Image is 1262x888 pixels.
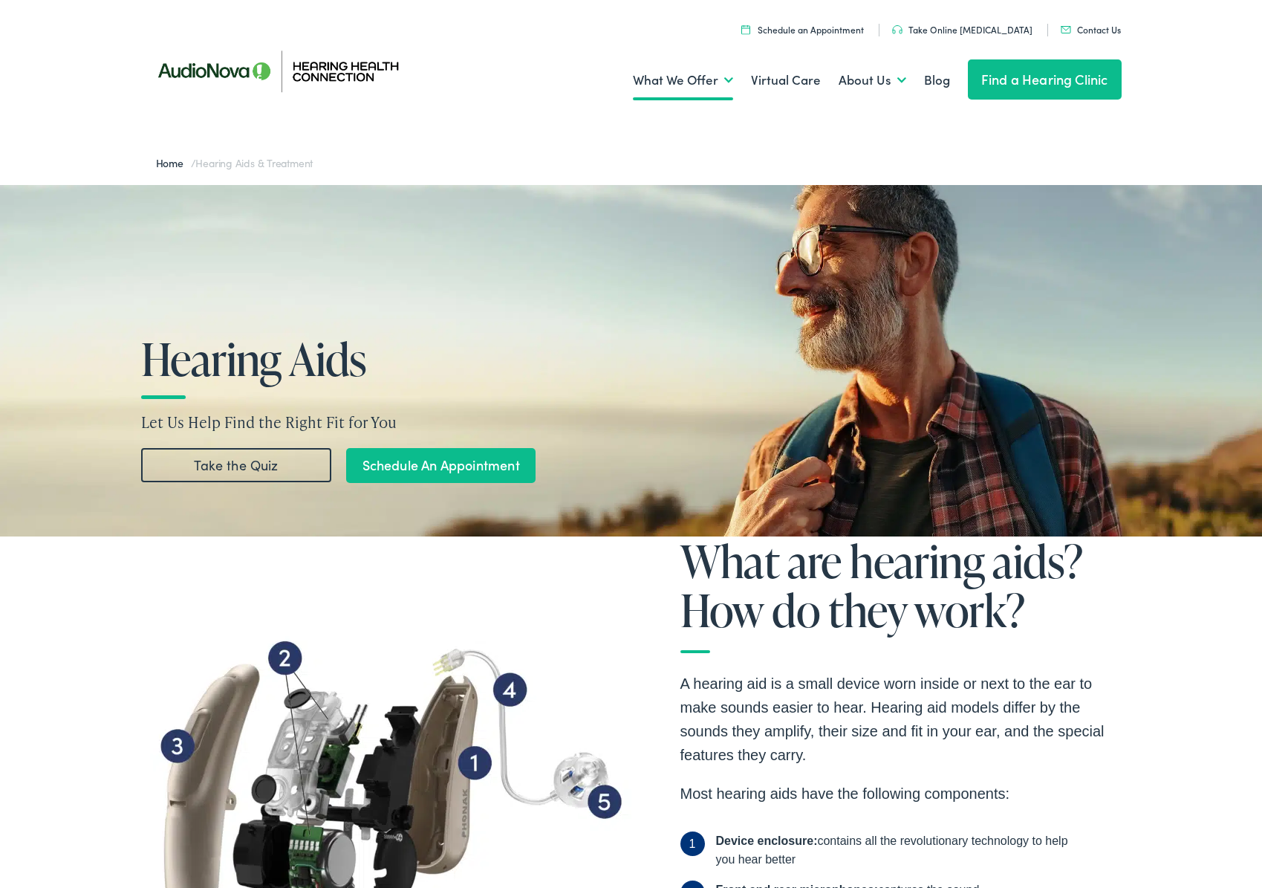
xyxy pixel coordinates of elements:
[680,832,705,856] span: 1
[892,23,1032,36] a: Take Online [MEDICAL_DATA]
[141,448,331,482] a: Take the Quiz
[716,834,818,847] b: Device enclosure:
[924,53,950,108] a: Blog
[892,25,902,34] img: utility icon
[141,411,1121,433] p: Let Us Help Find the Right Fit for You
[680,672,1122,767] p: A hearing aid is a small device worn inside or next to the ear to make sounds easier to hear. Hea...
[156,155,313,170] span: /
[968,59,1122,100] a: Find a Hearing Clinic
[741,25,750,34] img: utility icon
[1061,26,1071,33] img: utility icon
[633,53,733,108] a: What We Offer
[680,782,1122,806] p: Most hearing aids have the following components:
[156,155,191,170] a: Home
[680,537,1122,653] h2: What are hearing aids? How do they work?
[1061,23,1121,36] a: Contact Us
[716,832,1069,869] div: contains all the revolutionary technology to help you hear better
[839,53,906,108] a: About Us
[741,23,864,36] a: Schedule an Appointment
[141,334,593,383] h1: Hearing Aids
[195,155,313,170] span: Hearing Aids & Treatment
[751,53,821,108] a: Virtual Care
[346,448,536,483] a: Schedule An Appointment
